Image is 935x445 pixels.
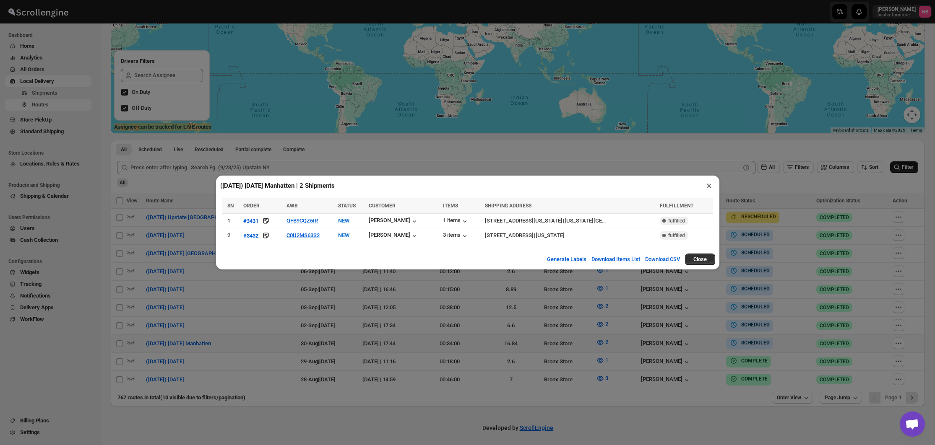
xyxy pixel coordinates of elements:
span: NEW [338,232,349,238]
div: [US_STATE][GEOGRAPHIC_DATA] [565,217,609,225]
button: 3 items [443,232,469,240]
button: #3431 [243,217,258,225]
button: C0U2MS63S2 [286,232,320,238]
button: #3432 [243,231,258,240]
span: ITEMS [443,203,458,209]
div: | [485,217,655,225]
span: NEW [338,217,349,224]
button: QFB9CQZ6IR [286,217,318,224]
span: AWB [286,203,298,209]
div: #3432 [243,233,258,239]
td: 2 [222,228,241,243]
div: #3431 [243,218,258,224]
div: [STREET_ADDRESS] [485,231,534,240]
button: Download Items List [586,251,645,268]
td: 1 [222,214,241,228]
button: [PERSON_NAME] [369,217,419,225]
h2: ([DATE]) [DATE] Manhatten | 2 Shipments [220,181,335,190]
span: fulfilled [668,217,685,224]
button: Close [685,254,715,265]
span: fulfilled [668,232,685,239]
span: SHIPPING ADDRESS [485,203,531,209]
button: Generate Labels [542,251,591,268]
div: [STREET_ADDRESS][US_STATE] [485,217,563,225]
span: ORDER [243,203,260,209]
span: FULFILLMENT [660,203,693,209]
button: [PERSON_NAME] [369,232,419,240]
div: [US_STATE] [536,231,565,240]
button: × [703,180,715,191]
button: 1 items [443,217,469,225]
button: Download CSV [640,251,685,268]
span: CUSTOMER [369,203,396,209]
a: Open chat [900,411,925,437]
div: | [485,231,655,240]
span: SN [227,203,234,209]
span: STATUS [338,203,356,209]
